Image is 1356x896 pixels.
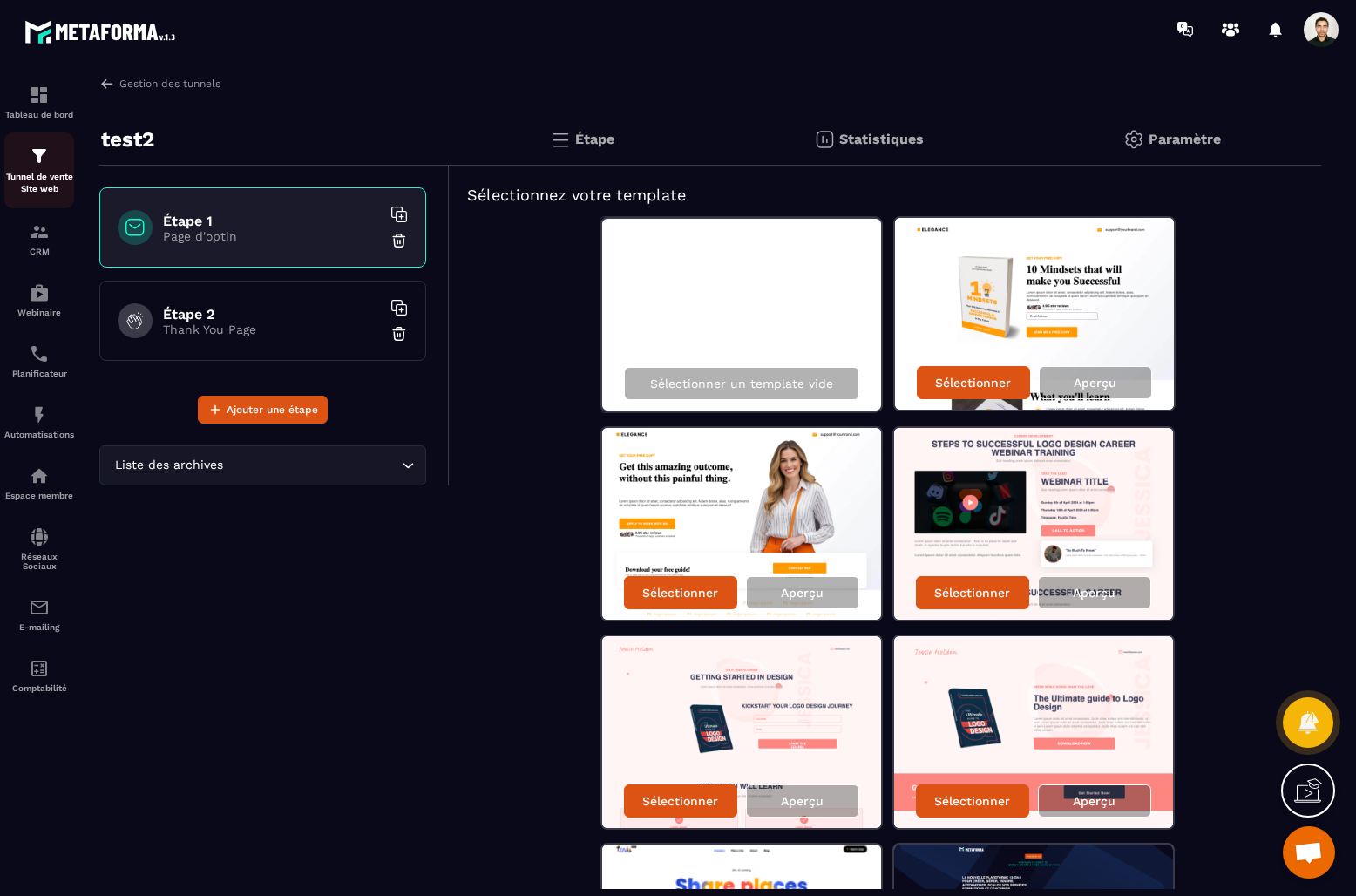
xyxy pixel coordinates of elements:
[29,404,50,425] img: automations
[4,552,74,571] p: Réseaux Sociaux
[4,645,74,706] a: accountantaccountantComptabilité
[467,183,1304,207] h5: Sélectionnez votre template
[4,683,74,693] p: Comptabilité
[894,428,1173,620] img: image
[101,122,154,157] p: test2
[4,132,74,208] a: formationformationTunnel de vente Site web
[4,430,74,439] p: Automatisations
[4,330,74,391] a: schedulerschedulerPlanificateur
[839,131,924,147] p: Statistiques
[163,213,381,229] h6: Étape 1
[1149,131,1221,147] p: Paramètre
[4,208,74,269] a: formationformationCRM
[227,456,397,475] input: Search for option
[814,129,835,150] img: stats.20deebd0.svg
[29,526,50,547] img: social-network
[29,597,50,618] img: email
[4,369,74,378] p: Planificateur
[1073,794,1115,808] p: Aperçu
[163,322,381,336] p: Thank You Page
[781,586,824,600] p: Aperçu
[1123,129,1144,150] img: setting-gr.5f69749f.svg
[650,377,833,390] p: Sélectionner un template vide
[198,396,328,424] button: Ajouter une étape
[1283,826,1335,879] div: Ouvrir le chat
[4,247,74,256] p: CRM
[894,636,1173,828] img: image
[895,218,1174,410] img: image
[29,282,50,303] img: automations
[642,794,718,808] p: Sélectionner
[934,794,1010,808] p: Sélectionner
[99,76,220,92] a: Gestion des tunnels
[4,452,74,513] a: automationsautomationsEspace membre
[29,85,50,105] img: formation
[99,445,426,485] div: Search for option
[24,16,181,48] img: logo
[29,465,50,486] img: automations
[29,658,50,679] img: accountant
[390,232,408,249] img: trash
[934,586,1010,600] p: Sélectionner
[163,306,381,322] h6: Étape 2
[4,71,74,132] a: formationformationTableau de bord
[227,401,318,418] span: Ajouter une étape
[99,76,115,92] img: arrow
[575,131,614,147] p: Étape
[550,129,571,150] img: bars.0d591741.svg
[4,622,74,632] p: E-mailing
[602,636,881,828] img: image
[4,308,74,317] p: Webinaire
[781,794,824,808] p: Aperçu
[1074,376,1116,390] p: Aperçu
[29,221,50,242] img: formation
[4,171,74,195] p: Tunnel de vente Site web
[111,456,227,475] span: Liste des archives
[4,110,74,119] p: Tableau de bord
[4,513,74,584] a: social-networksocial-networkRéseaux Sociaux
[4,269,74,330] a: automationsautomationsWebinaire
[1073,586,1115,600] p: Aperçu
[29,343,50,364] img: scheduler
[163,229,381,243] p: Page d'optin
[935,376,1011,390] p: Sélectionner
[642,586,718,600] p: Sélectionner
[29,146,50,166] img: formation
[4,584,74,645] a: emailemailE-mailing
[602,428,881,620] img: image
[4,391,74,452] a: automationsautomationsAutomatisations
[4,491,74,500] p: Espace membre
[390,325,408,343] img: trash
